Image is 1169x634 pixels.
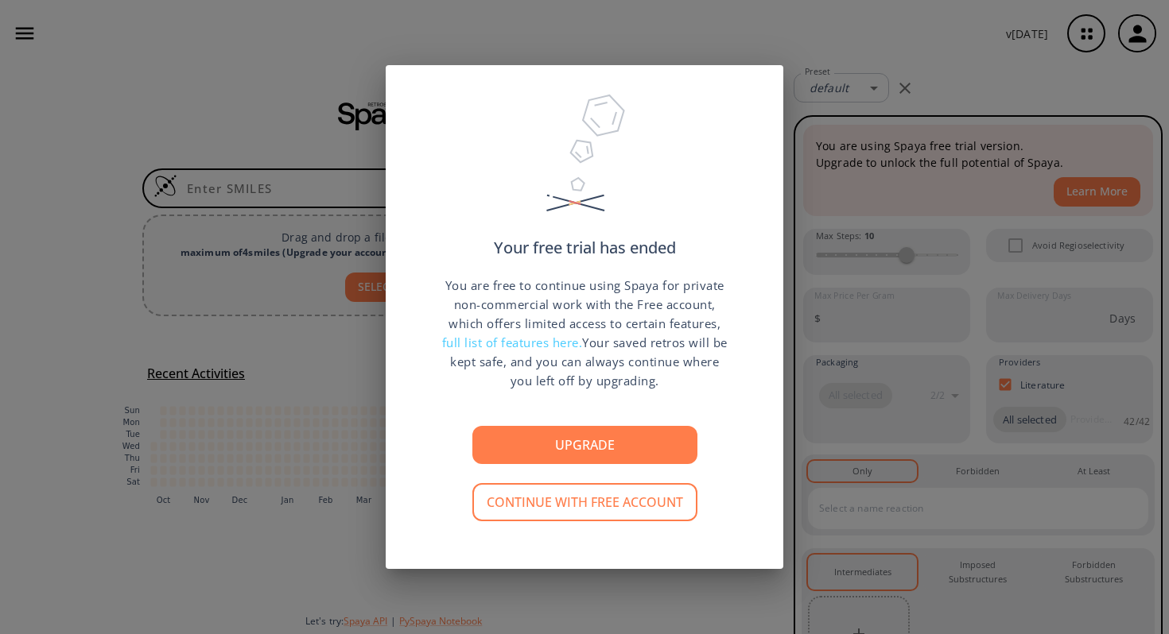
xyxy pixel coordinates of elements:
[441,276,728,390] p: You are free to continue using Spaya for private non-commercial work with the Free account, which...
[472,483,697,521] button: Continue with free account
[472,426,697,464] button: Upgrade
[494,240,676,256] p: Your free trial has ended
[539,89,630,240] img: Trial Ended
[442,334,583,350] span: full list of features here.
